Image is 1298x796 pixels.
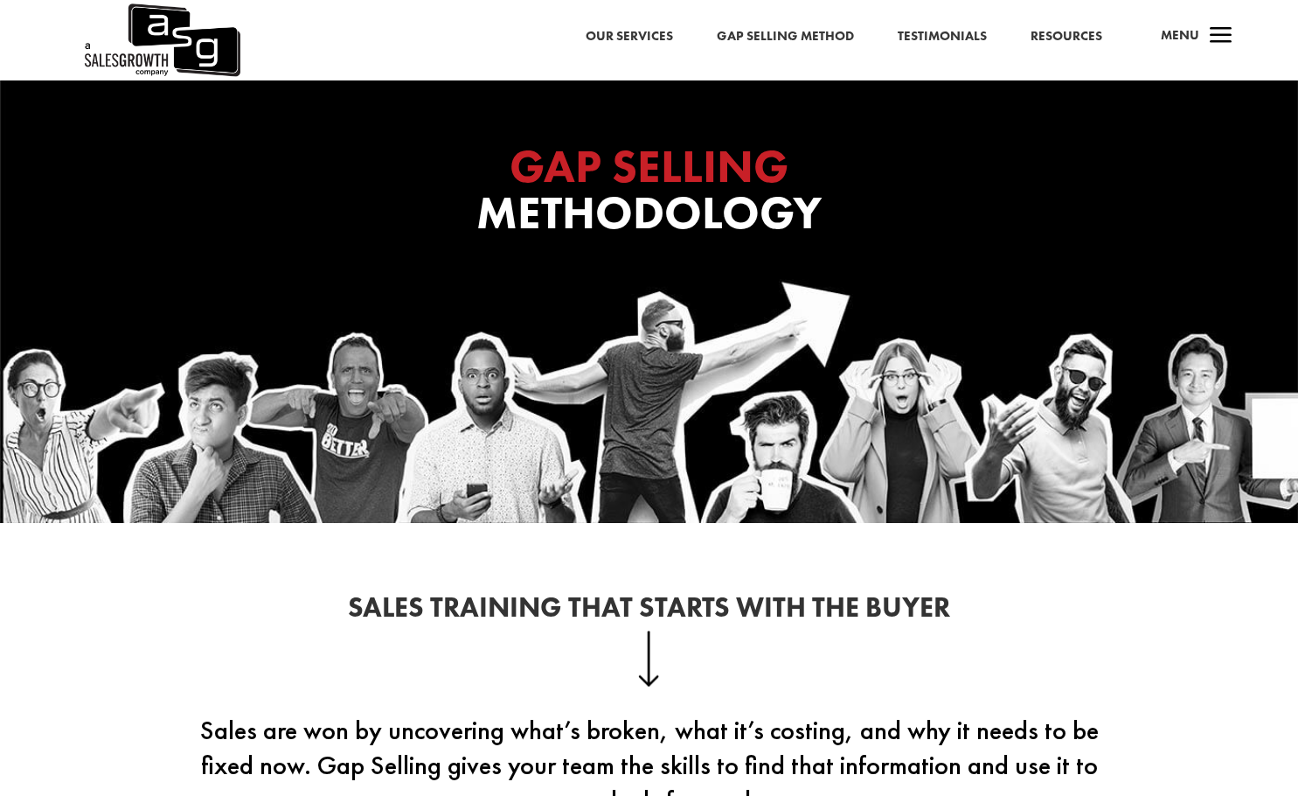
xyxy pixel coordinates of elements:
[638,631,660,687] img: down-arrow
[300,143,999,245] h1: Methodology
[586,25,673,48] a: Our Services
[1204,19,1239,54] span: a
[898,25,987,48] a: Testimonials
[1161,26,1199,44] span: Menu
[1031,25,1102,48] a: Resources
[717,25,854,48] a: Gap Selling Method
[177,594,1121,631] h2: Sales Training That Starts With the Buyer
[510,136,788,196] span: GAP SELLING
